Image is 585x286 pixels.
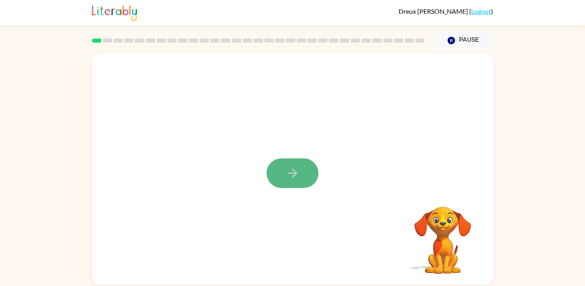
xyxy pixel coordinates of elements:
a: Logout [471,7,491,15]
video: Your browser must support playing .mp4 files to use Literably. Please try using another browser. [402,194,483,275]
span: Dreux [PERSON_NAME] [399,7,469,15]
button: Pause [434,31,493,50]
img: Literably [92,3,137,21]
div: ( ) [399,7,493,15]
